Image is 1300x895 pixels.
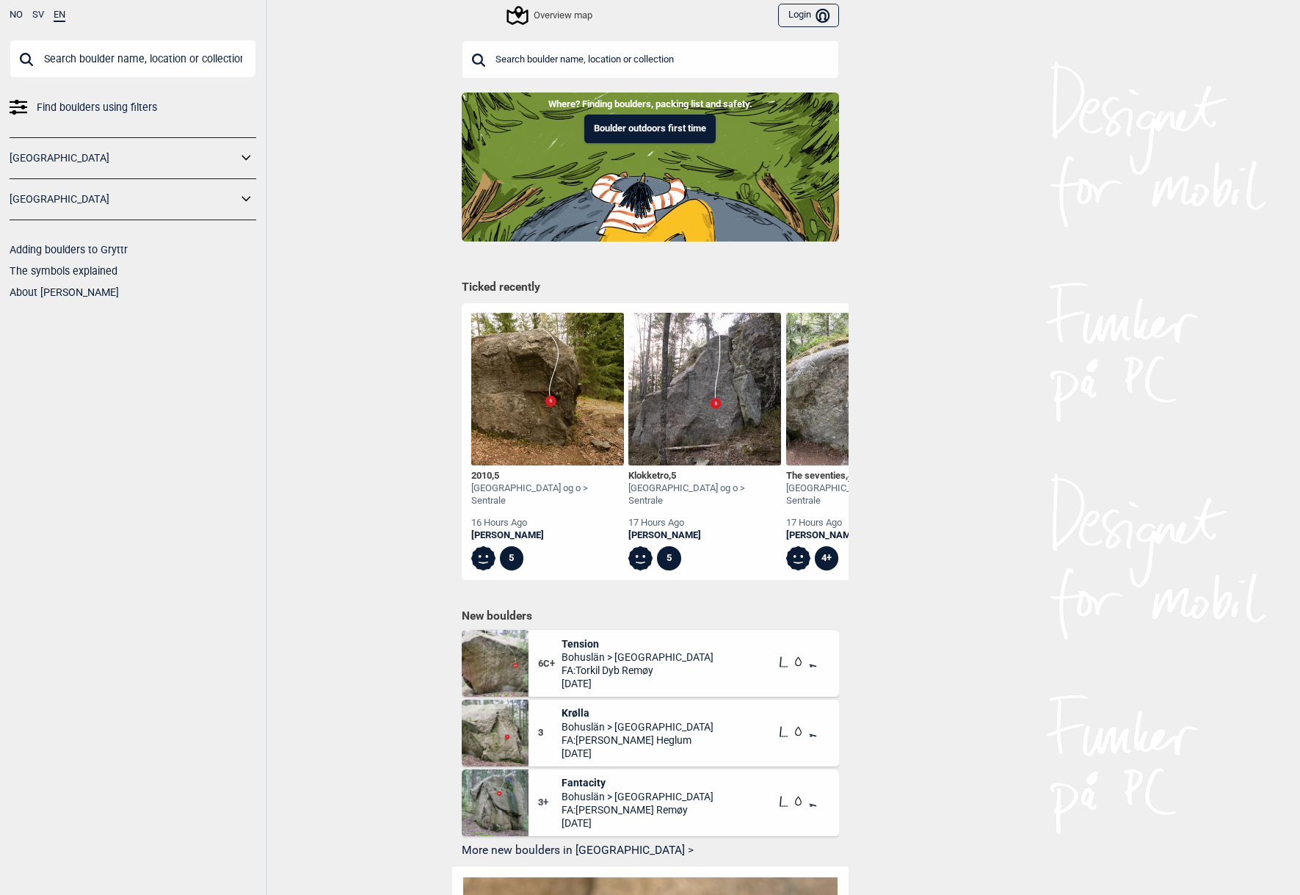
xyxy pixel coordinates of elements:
[462,93,839,241] img: Indoor to outdoor
[628,517,781,529] div: 17 hours ago
[786,482,939,507] div: [GEOGRAPHIC_DATA] og o > Sentrale
[462,609,839,623] h1: New boulders
[848,470,858,482] span: 4+
[471,470,624,482] div: 2010 ,
[786,470,939,482] div: The seventies , Ψ
[32,10,44,21] button: SV
[462,700,529,767] img: Krolla
[562,733,713,747] span: FA: [PERSON_NAME] Heglum
[562,664,713,677] span: FA: Torkil Dyb Remøy
[562,803,713,816] span: FA: [PERSON_NAME] Remøy
[671,470,676,481] span: 5
[628,313,781,465] img: Klokketro 210420
[462,839,839,862] button: More new boulders in [GEOGRAPHIC_DATA] >
[471,313,624,465] img: 2010 201214
[538,727,562,739] span: 3
[10,265,117,277] a: The symbols explained
[786,313,939,465] img: The seventies 200524
[462,769,839,836] div: Fantacity3+FantacityBohuslän > [GEOGRAPHIC_DATA]FA:[PERSON_NAME] Remøy[DATE]
[562,637,713,651] span: Tension
[562,816,713,830] span: [DATE]
[462,630,839,697] div: Tension6C+TensionBohuslän > [GEOGRAPHIC_DATA]FA:Torkil Dyb Remøy[DATE]
[562,747,713,760] span: [DATE]
[786,517,939,529] div: 17 hours ago
[815,546,839,570] div: 4+
[10,40,256,78] input: Search boulder name, location or collection
[462,280,839,296] h1: Ticked recently
[471,529,624,542] a: [PERSON_NAME]
[584,115,716,143] button: Boulder outdoors first time
[628,482,781,507] div: [GEOGRAPHIC_DATA] og o > Sentrale
[462,700,839,767] div: Krolla3KrøllaBohuslän > [GEOGRAPHIC_DATA]FA:[PERSON_NAME] Heglum[DATE]
[471,482,624,507] div: [GEOGRAPHIC_DATA] og o > Sentrale
[471,517,624,529] div: 16 hours ago
[462,40,839,79] input: Search boulder name, location or collection
[562,651,713,664] span: Bohuslän > [GEOGRAPHIC_DATA]
[562,720,713,733] span: Bohuslän > [GEOGRAPHIC_DATA]
[628,470,781,482] div: Klokketro ,
[462,630,529,697] img: Tension
[562,706,713,720] span: Krølla
[786,529,939,542] a: [PERSON_NAME]
[10,97,256,118] a: Find boulders using filters
[10,244,128,256] a: Adding boulders to Gryttr
[494,470,499,481] span: 5
[10,148,237,169] a: [GEOGRAPHIC_DATA]
[54,10,65,22] button: EN
[10,10,23,21] button: NO
[37,97,157,118] span: Find boulders using filters
[657,546,681,570] div: 5
[11,97,1289,112] p: Where? Finding boulders, packing list and safety.
[462,769,529,836] img: Fantacity
[10,286,119,298] a: About [PERSON_NAME]
[562,776,713,789] span: Fantacity
[778,4,838,28] button: Login
[538,658,562,670] span: 6C+
[562,677,713,690] span: [DATE]
[500,546,524,570] div: 5
[10,189,237,210] a: [GEOGRAPHIC_DATA]
[562,790,713,803] span: Bohuslän > [GEOGRAPHIC_DATA]
[509,7,592,24] div: Overview map
[628,529,781,542] a: [PERSON_NAME]
[538,797,562,809] span: 3+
